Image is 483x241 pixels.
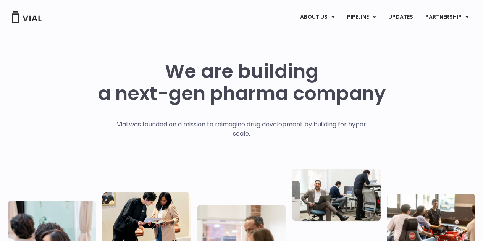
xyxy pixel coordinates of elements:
a: UPDATES [382,11,419,24]
img: Three people working in an office [292,168,381,221]
h1: We are building a next-gen pharma company [98,60,386,105]
img: Vial Logo [11,11,42,23]
a: PIPELINEMenu Toggle [341,11,382,24]
p: Vial was founded on a mission to reimagine drug development by building for hyper scale. [109,120,374,138]
a: ABOUT USMenu Toggle [294,11,341,24]
a: PARTNERSHIPMenu Toggle [419,11,475,24]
